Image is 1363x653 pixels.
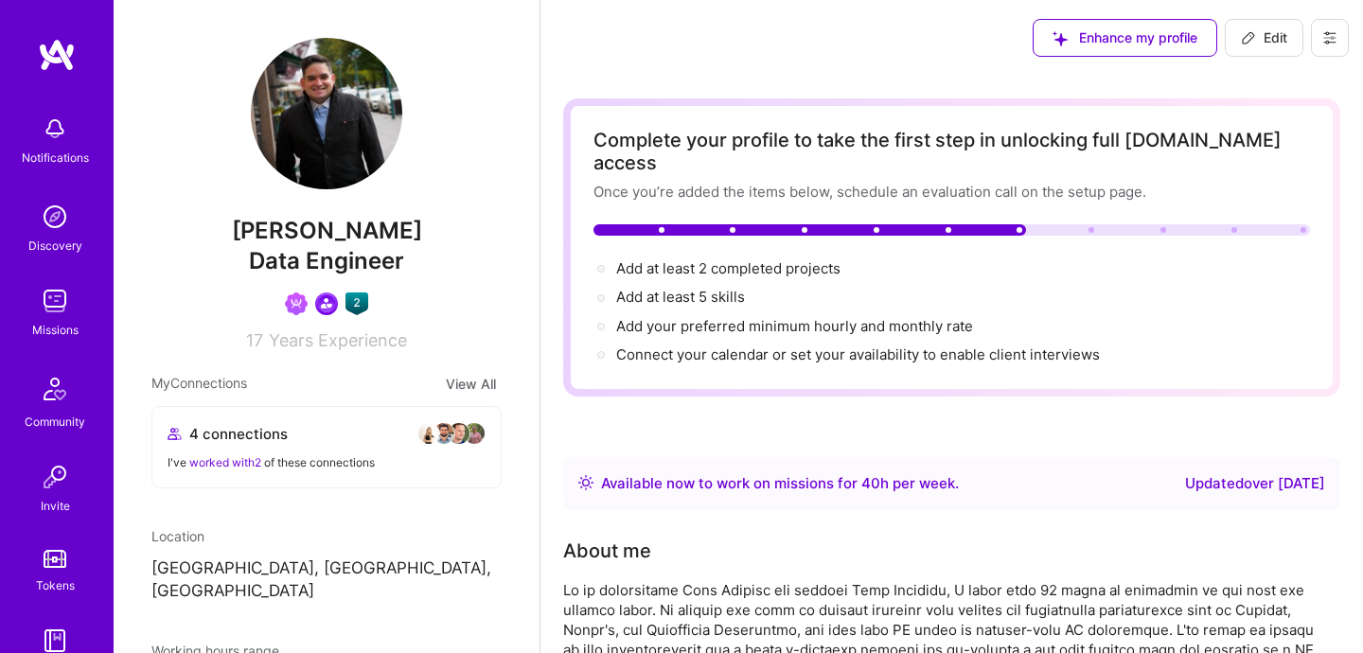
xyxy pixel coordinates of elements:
[440,373,502,395] button: View All
[151,557,502,603] p: [GEOGRAPHIC_DATA], [GEOGRAPHIC_DATA], [GEOGRAPHIC_DATA]
[189,424,288,444] span: 4 connections
[25,412,85,432] div: Community
[189,455,261,469] span: worked with 2
[32,366,78,412] img: Community
[36,282,74,320] img: teamwork
[1225,19,1303,57] button: Edit
[168,427,182,441] i: icon Collaborator
[315,292,338,315] img: Community leader
[246,330,263,350] span: 17
[601,472,959,495] div: Available now to work on missions for h per week .
[28,236,82,256] div: Discovery
[36,198,74,236] img: discovery
[433,422,455,445] img: avatar
[861,474,880,492] span: 40
[36,575,75,595] div: Tokens
[448,422,470,445] img: avatar
[593,182,1310,202] div: Once you’re added the items below, schedule an evaluation call on the setup page.
[36,110,74,148] img: bell
[151,526,502,546] div: Location
[417,422,440,445] img: avatar
[44,550,66,568] img: tokens
[168,452,486,472] div: I've of these connections
[269,330,407,350] span: Years Experience
[1033,19,1217,57] button: Enhance my profile
[249,247,404,274] span: Data Engineer
[616,288,745,306] span: Add at least 5 skills
[1053,31,1068,46] i: icon SuggestedTeams
[32,320,79,340] div: Missions
[151,217,502,245] span: [PERSON_NAME]
[1241,28,1287,47] span: Edit
[151,406,502,488] button: 4 connectionsavataravataravataravatarI've worked with2 of these connections
[616,317,973,335] span: Add your preferred minimum hourly and monthly rate
[22,148,89,168] div: Notifications
[41,496,70,516] div: Invite
[616,345,1100,363] span: Connect your calendar or set your availability to enable client interviews
[463,422,486,445] img: avatar
[36,458,74,496] img: Invite
[578,475,593,490] img: Availability
[38,38,76,72] img: logo
[285,292,308,315] img: Been on Mission
[616,259,841,277] span: Add at least 2 completed projects
[1185,472,1325,495] div: Updated over [DATE]
[593,129,1310,174] div: Complete your profile to take the first step in unlocking full [DOMAIN_NAME] access
[1053,28,1197,47] span: Enhance my profile
[151,373,247,395] span: My Connections
[563,537,651,565] div: About me
[251,38,402,189] img: User Avatar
